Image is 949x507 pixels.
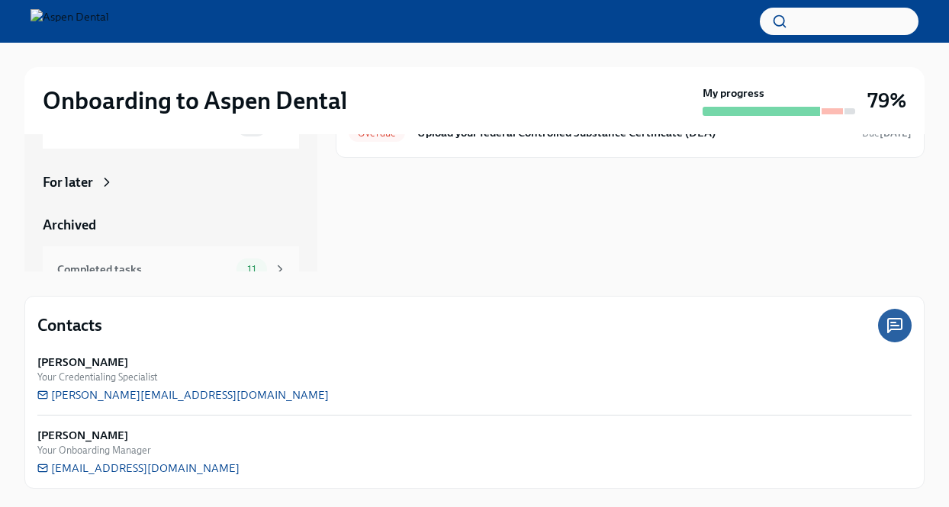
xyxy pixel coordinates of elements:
[37,443,151,457] span: Your Onboarding Manager
[37,314,102,337] h4: Contacts
[867,87,906,114] h3: 79%
[880,127,912,139] strong: [DATE]
[238,264,265,275] span: 11
[862,127,912,139] span: Due
[43,85,347,116] h2: Onboarding to Aspen Dental
[43,173,299,191] a: For later
[57,261,230,278] div: Completed tasks
[37,387,329,403] a: [PERSON_NAME][EMAIL_ADDRESS][DOMAIN_NAME]
[37,370,157,384] span: Your Credentialing Specialist
[37,355,128,370] strong: [PERSON_NAME]
[31,9,109,34] img: Aspen Dental
[37,460,240,476] a: [EMAIL_ADDRESS][DOMAIN_NAME]
[703,85,764,101] strong: My progress
[43,173,93,191] div: For later
[37,428,128,443] strong: [PERSON_NAME]
[43,216,299,234] a: Archived
[43,246,299,292] a: Completed tasks11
